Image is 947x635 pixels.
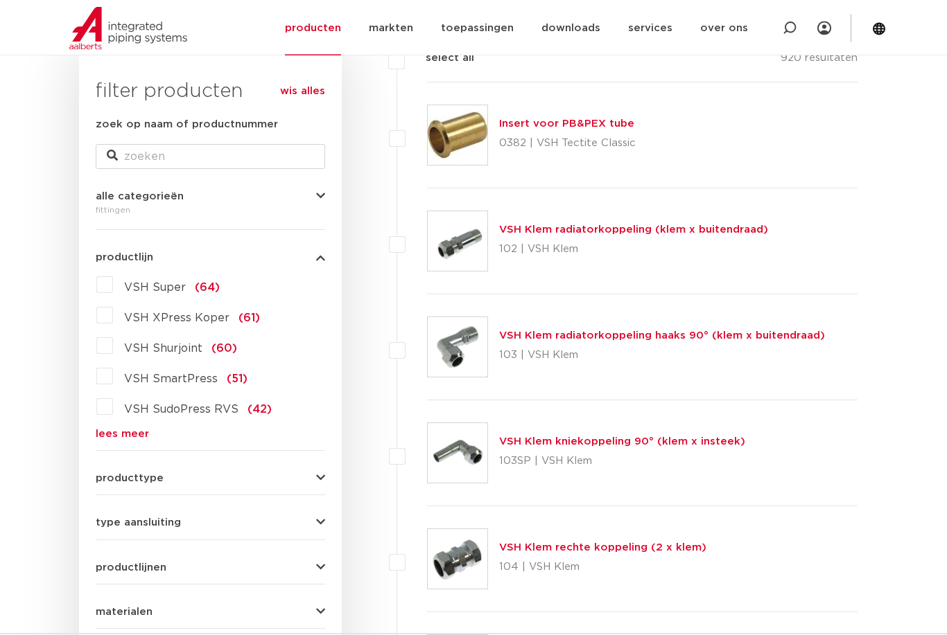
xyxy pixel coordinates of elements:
p: 920 resultaten [781,51,858,72]
p: 102 | VSH Klem [499,239,768,261]
span: productlijnen [96,563,166,573]
button: type aansluiting [96,518,325,528]
a: VSH Klem rechte koppeling (2 x klem) [499,543,706,553]
div: fittingen [96,202,325,219]
a: wis alles [280,84,325,100]
p: 0382 | VSH Tectite Classic [499,133,636,155]
button: productlijnen [96,563,325,573]
span: VSH SmartPress [124,374,218,385]
button: materialen [96,607,325,618]
span: (42) [247,404,272,415]
span: (51) [227,374,247,385]
img: Thumbnail for VSH Klem radiatorkoppeling (klem x buitendraad) [428,212,487,271]
input: zoeken [96,145,325,170]
span: materialen [96,607,153,618]
span: productlijn [96,253,153,263]
span: VSH XPress Koper [124,313,229,324]
a: VSH Klem kniekoppeling 90° (klem x insteek) [499,437,745,447]
button: producttype [96,474,325,484]
span: (64) [195,283,220,294]
h3: filter producten [96,78,325,106]
label: select all [405,51,474,67]
span: (60) [211,343,237,355]
p: 103 | VSH Klem [499,345,825,367]
p: 103SP | VSH Klem [499,451,745,473]
span: VSH Shurjoint [124,343,202,355]
img: Thumbnail for VSH Klem radiatorkoppeling haaks 90° (klem x buitendraad) [428,318,487,377]
a: lees meer [96,429,325,440]
a: Insert voor PB&PEX tube [499,119,634,129]
span: (61) [238,313,260,324]
span: VSH Super [124,283,186,294]
a: VSH Klem radiatorkoppeling (klem x buitendraad) [499,225,768,235]
img: Thumbnail for VSH Klem kniekoppeling 90° (klem x insteek) [428,424,487,483]
button: productlijn [96,253,325,263]
span: producttype [96,474,164,484]
p: 104 | VSH Klem [499,557,706,579]
img: Thumbnail for Insert voor PB&PEX tube [428,106,487,166]
span: type aansluiting [96,518,181,528]
img: Thumbnail for VSH Klem rechte koppeling (2 x klem) [428,530,487,589]
span: VSH SudoPress RVS [124,404,238,415]
span: alle categorieën [96,192,184,202]
button: alle categorieën [96,192,325,202]
a: VSH Klem radiatorkoppeling haaks 90° (klem x buitendraad) [499,331,825,341]
label: zoek op naam of productnummer [96,117,278,134]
